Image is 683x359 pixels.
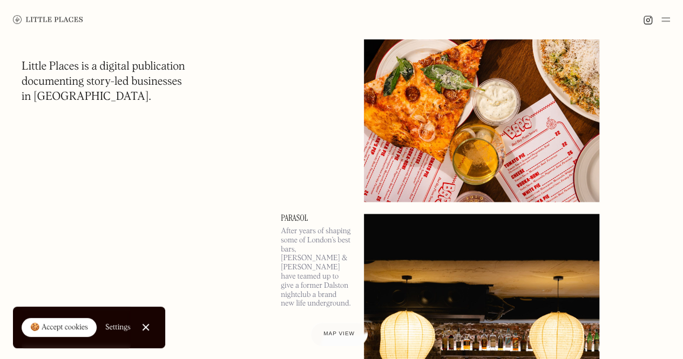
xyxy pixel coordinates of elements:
[105,315,131,340] a: Settings
[281,214,351,222] a: Parasol
[22,318,97,337] a: 🍪 Accept cookies
[310,322,368,346] a: Map view
[105,323,131,331] div: Settings
[323,331,355,337] span: Map view
[135,316,157,338] a: Close Cookie Popup
[145,327,146,328] div: Close Cookie Popup
[30,322,88,333] div: 🍪 Accept cookies
[281,227,351,308] p: After years of shaping some of London’s best bars, [PERSON_NAME] & [PERSON_NAME] have teamed up t...
[22,59,185,105] h1: Little Places is a digital publication documenting story-led businesses in [GEOGRAPHIC_DATA].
